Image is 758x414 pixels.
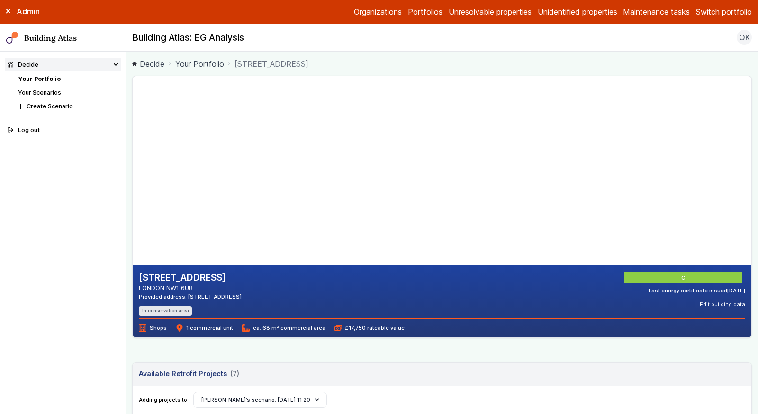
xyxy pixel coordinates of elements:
[176,324,233,332] span: 1 commercial unit
[242,324,325,332] span: ca. 68 m² commercial area
[193,392,327,408] button: [PERSON_NAME]’s scenario; [DATE] 11:20
[139,324,166,332] span: Shops
[15,99,121,113] button: Create Scenario
[230,369,239,379] span: (7)
[18,75,61,82] a: Your Portfolio
[354,6,402,18] a: Organizations
[538,6,617,18] a: Unidentified properties
[449,6,532,18] a: Unresolvable properties
[139,396,187,404] span: Adding projects to
[5,58,121,71] summary: Decide
[5,123,121,137] button: Log out
[727,287,745,294] time: [DATE]
[175,58,224,70] a: Your Portfolio
[683,274,686,282] span: C
[700,300,745,308] button: Edit building data
[649,287,745,294] div: Last energy certificate issued
[737,30,752,45] button: OK
[139,283,242,292] address: LONDON NW1 6UB
[623,6,690,18] a: Maintenance tasks
[139,272,242,284] h2: [STREET_ADDRESS]
[696,6,752,18] button: Switch portfolio
[334,324,405,332] span: £17,750 rateable value
[6,32,18,44] img: main-0bbd2752.svg
[139,306,192,315] li: In conservation area
[235,58,308,70] span: [STREET_ADDRESS]
[132,32,244,44] h2: Building Atlas: EG Analysis
[18,89,61,96] a: Your Scenarios
[739,32,750,43] span: OK
[139,293,242,300] div: Provided address: [STREET_ADDRESS]
[408,6,442,18] a: Portfolios
[139,369,239,379] h3: Available Retrofit Projects
[132,58,164,70] a: Decide
[8,60,38,69] div: Decide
